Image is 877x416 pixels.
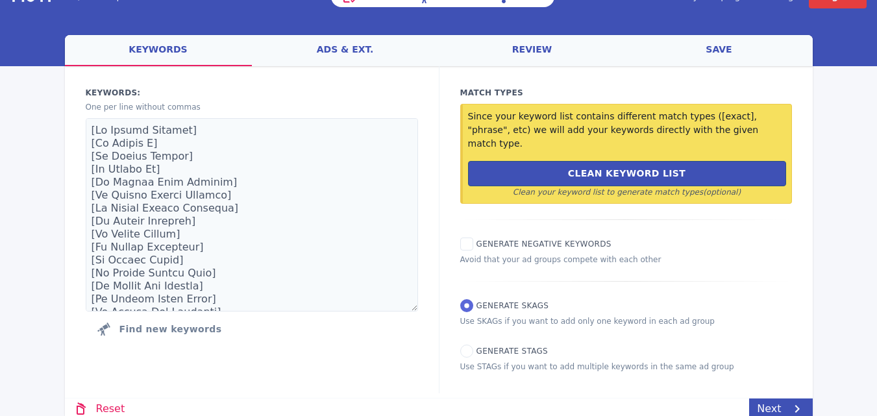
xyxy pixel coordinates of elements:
p: Avoid that your ad groups compete with each other [460,254,792,265]
p: Match Types [460,87,792,99]
p: Clean your keyword list to generate match types [468,186,786,198]
span: Generate STAGs [476,347,548,356]
span: (optional) [703,188,741,197]
button: Click to find new keywords related to those above [86,316,232,342]
p: Use SKAGs if you want to add only one keyword in each ad group [460,315,792,327]
span: Generate Negative keywords [476,239,611,249]
a: save [626,35,813,66]
label: Keywords: [86,87,418,99]
button: Clean Keyword List [468,161,786,186]
a: ads & ext. [252,35,439,66]
input: Generate STAGs [460,345,473,358]
input: Generate SKAGs [460,299,473,312]
a: review [439,35,626,66]
span: Generate SKAGs [476,301,549,310]
a: keywords [65,35,252,66]
p: Use STAGs if you want to add multiple keywords in the same ad group [460,361,792,373]
input: Generate Negative keywords [460,238,473,251]
p: Since your keyword list contains different match types ([exact], "phrase", etc) we will add your ... [468,110,786,151]
p: One per line without commas [86,101,418,113]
